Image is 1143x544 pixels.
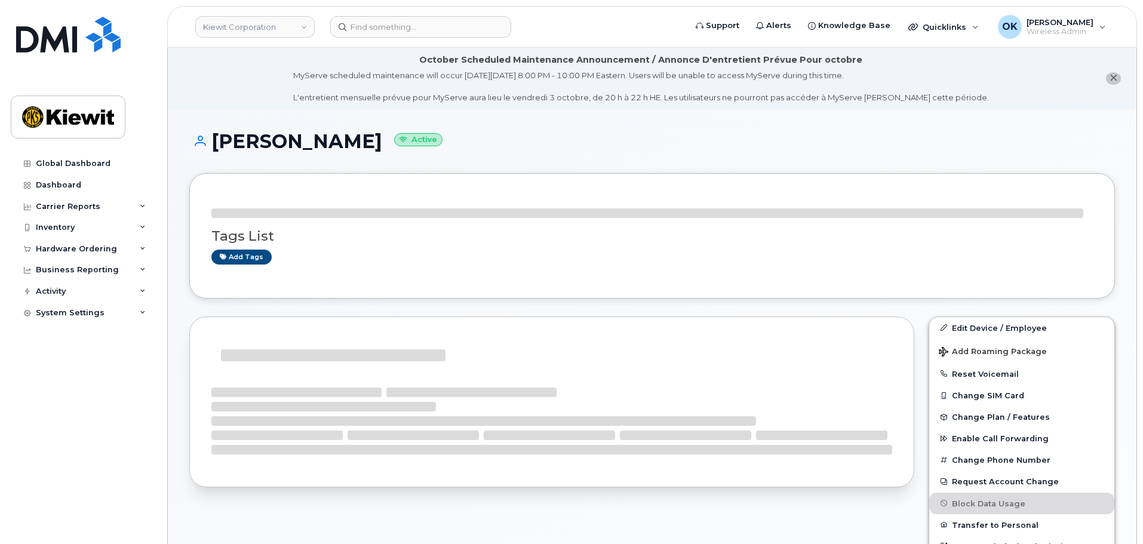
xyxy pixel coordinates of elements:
[929,385,1114,406] button: Change SIM Card
[929,493,1114,514] button: Block Data Usage
[952,413,1050,422] span: Change Plan / Features
[211,250,272,265] a: Add tags
[929,339,1114,363] button: Add Roaming Package
[929,428,1114,449] button: Enable Call Forwarding
[929,471,1114,492] button: Request Account Change
[189,131,1115,152] h1: [PERSON_NAME]
[419,54,862,66] div: October Scheduled Maintenance Announcement / Annonce D'entretient Prévue Pour octobre
[211,229,1093,244] h3: Tags List
[929,317,1114,339] a: Edit Device / Employee
[939,347,1047,358] span: Add Roaming Package
[929,449,1114,471] button: Change Phone Number
[929,406,1114,428] button: Change Plan / Features
[929,363,1114,385] button: Reset Voicemail
[929,514,1114,536] button: Transfer to Personal
[952,434,1049,443] span: Enable Call Forwarding
[293,70,989,103] div: MyServe scheduled maintenance will occur [DATE][DATE] 8:00 PM - 10:00 PM Eastern. Users will be u...
[1106,72,1121,85] button: close notification
[394,133,443,147] small: Active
